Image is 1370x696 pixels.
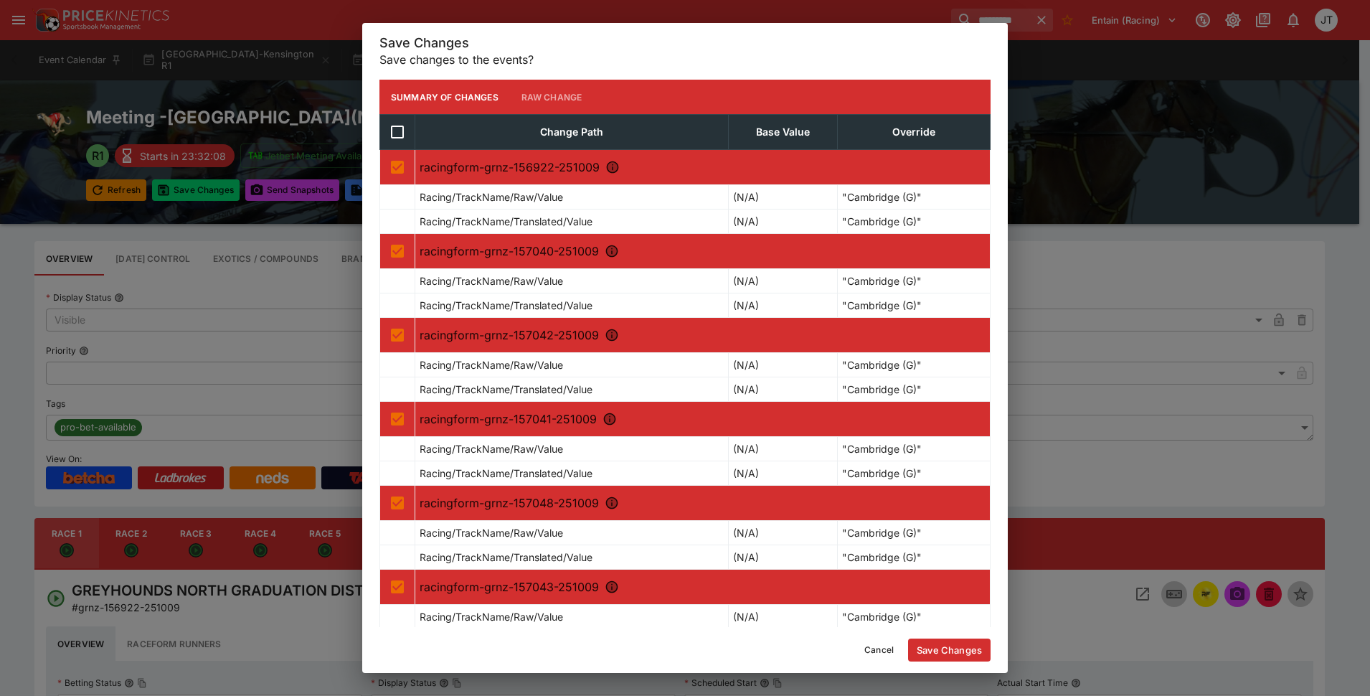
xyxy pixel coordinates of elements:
[605,328,619,342] svg: R3 - COPRICE WORKING DOG CHICKEN SPRINT PBD
[729,269,837,293] td: (N/A)
[908,639,991,662] button: Save Changes
[837,115,990,150] th: Override
[420,578,986,596] p: racingform-grnz-157043-251009
[379,34,991,51] h5: Save Changes
[420,494,986,512] p: racingform-grnz-157048-251009
[837,461,990,486] td: "Cambridge (G)"
[510,80,594,114] button: Raw Change
[420,609,563,624] p: Racing/TrackName/Raw/Value
[856,639,902,662] button: Cancel
[837,210,990,234] td: "Cambridge (G)"
[837,545,990,570] td: "Cambridge (G)"
[420,159,986,176] p: racingform-grnz-156922-251009
[729,437,837,461] td: (N/A)
[420,382,592,397] p: Racing/TrackName/Translated/Value
[379,51,991,68] p: Save changes to the events?
[837,521,990,545] td: "Cambridge (G)"
[603,412,617,426] svg: R4 - WE LOVE OUR DOGS THEY LOVE TO RACE SPRINT PBD
[605,580,619,594] svg: R6 - COPRICE WORKING DOG BEEF SPRINT PBD
[837,437,990,461] td: "Cambridge (G)"
[837,377,990,402] td: "Cambridge (G)"
[837,185,990,210] td: "Cambridge (G)"
[420,410,986,428] p: racingform-grnz-157041-251009
[420,550,592,565] p: Racing/TrackName/Translated/Value
[729,185,837,210] td: (N/A)
[379,80,510,114] button: Summary of Changes
[420,298,592,313] p: Racing/TrackName/Translated/Value
[729,521,837,545] td: (N/A)
[420,273,563,288] p: Racing/TrackName/Raw/Value
[605,496,619,510] svg: R5 - NIGHTRAVE REHOMING AGENCY FOR GREYHOUNDS SPRINT PBD
[420,525,563,540] p: Racing/TrackName/Raw/Value
[420,243,986,260] p: racingform-grnz-157040-251009
[729,353,837,377] td: (N/A)
[729,461,837,486] td: (N/A)
[837,293,990,318] td: "Cambridge (G)"
[729,377,837,402] td: (N/A)
[605,160,620,174] svg: R1 - GREYHOUNDS NORTH GRADUATION DISTANCE
[729,545,837,570] td: (N/A)
[729,210,837,234] td: (N/A)
[729,115,837,150] th: Base Value
[420,357,563,372] p: Racing/TrackName/Raw/Value
[415,115,729,150] th: Change Path
[420,189,563,204] p: Racing/TrackName/Raw/Value
[837,353,990,377] td: "Cambridge (G)"
[420,466,592,481] p: Racing/TrackName/Translated/Value
[420,214,592,229] p: Racing/TrackName/Translated/Value
[837,269,990,293] td: "Cambridge (G)"
[420,326,986,344] p: racingform-grnz-157042-251009
[605,244,619,258] svg: R2 - FOLLOW WGRC ON FACEBOOK SPRINT PBD
[729,293,837,318] td: (N/A)
[837,605,990,629] td: "Cambridge (G)"
[729,605,837,629] td: (N/A)
[420,441,563,456] p: Racing/TrackName/Raw/Value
